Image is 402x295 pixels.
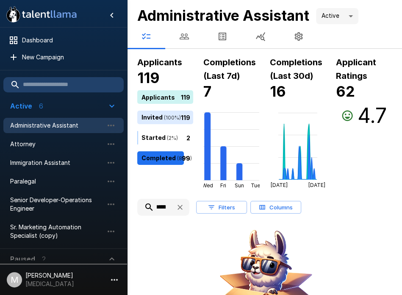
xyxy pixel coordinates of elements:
b: 119 [137,69,160,86]
tspan: Tue [251,182,260,189]
b: 7 [203,83,211,100]
b: Administrative Assistant [137,7,309,24]
button: Filters [196,201,247,214]
b: 16 [270,83,286,100]
b: Applicant Ratings [336,57,376,81]
p: 119 [181,92,190,101]
h3: 4.7 [357,104,386,128]
tspan: Sun [235,182,244,189]
tspan: [DATE] [308,182,325,188]
b: Applicants [137,57,182,67]
p: 99 [182,153,190,162]
tspan: Wed [202,182,213,189]
p: 2 [186,133,190,142]
button: Columns [250,201,301,214]
tspan: [DATE] [270,182,287,188]
b: 62 [336,83,355,100]
b: Completions (Last 7d) [203,57,256,81]
tspan: Fri [221,182,227,189]
p: 119 [181,113,190,122]
div: Active [316,8,358,24]
b: Completions (Last 30d) [270,57,322,81]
